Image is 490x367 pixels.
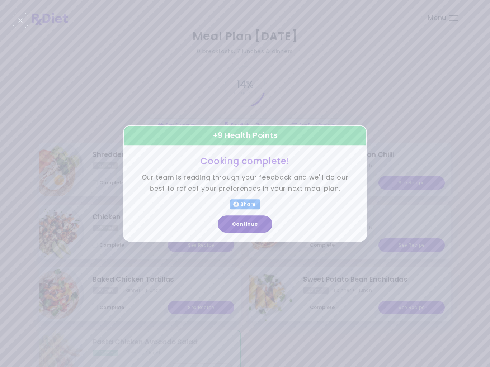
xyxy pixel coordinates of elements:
span: Share [239,202,257,208]
div: Close [13,13,28,28]
div: + 9 Health Points [123,125,367,146]
p: Our team is reading through your feedback and we'll do our best to reflect your preferences in yo... [141,172,349,194]
button: Continue [218,216,272,233]
h3: Cooking complete! [141,156,349,167]
button: Share [230,200,260,210]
